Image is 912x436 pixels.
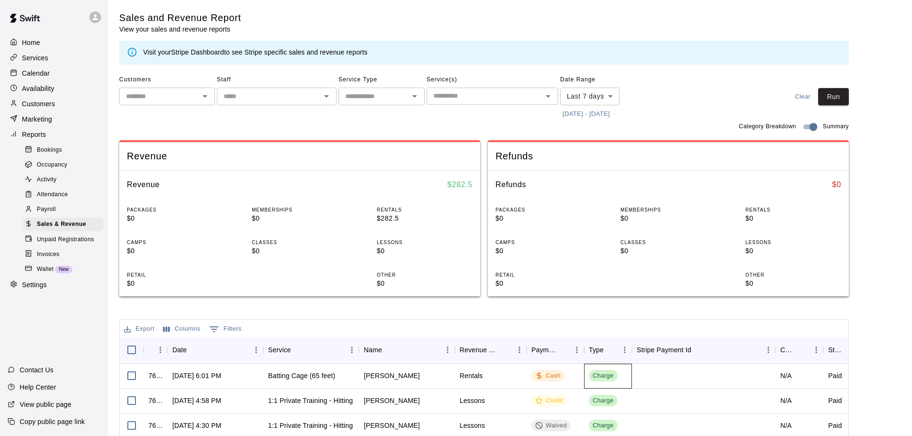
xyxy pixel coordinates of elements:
p: CAMPS [495,239,591,246]
p: PACKAGES [495,206,591,213]
a: Settings [8,278,100,292]
div: Last 7 days [560,88,619,105]
div: N/A [780,396,792,405]
div: Aug 17, 2025, 4:30 PM [172,421,221,430]
h5: Sales and Revenue Report [119,11,241,24]
button: Open [320,89,333,103]
div: Name [359,336,455,363]
span: Staff [217,72,337,88]
button: Run [818,88,849,106]
div: Batting Cage (65 feet) [268,371,335,380]
p: Customers [22,99,55,109]
p: CAMPS [127,239,223,246]
button: Select columns [161,322,203,336]
a: Activity [23,173,108,188]
button: [DATE] - [DATE] [560,107,612,122]
p: RENTALS [745,206,841,213]
button: Menu [809,343,823,357]
div: Coupon [776,336,823,363]
div: 766905 [148,371,163,380]
span: Service(s) [427,72,558,88]
div: Aug 20, 2025, 6:01 PM [172,371,221,380]
span: New [55,267,72,272]
button: Open [408,89,421,103]
span: Service Type [338,72,425,88]
p: LESSONS [745,239,841,246]
div: Paid [828,396,842,405]
p: $0 [620,246,716,256]
div: Status [823,336,871,363]
div: Service [268,336,291,363]
span: Attendance [37,190,68,200]
button: Sort [844,343,857,357]
a: Customers [8,97,100,111]
p: $0 [745,279,841,289]
a: Reports [8,127,100,142]
p: MEMBERSHIPS [252,206,348,213]
p: RETAIL [495,271,591,279]
div: Date [172,336,187,363]
button: Sort [556,343,570,357]
button: Export [122,322,157,336]
div: Attendance [23,188,104,201]
p: LESSONS [377,239,473,246]
button: Menu [249,343,263,357]
div: Payroll [23,203,104,216]
p: $0 [745,246,841,256]
div: Date [168,336,263,363]
a: Services [8,51,100,65]
button: Menu [153,343,168,357]
p: OTHER [377,271,473,279]
button: Clear [788,88,818,106]
div: Lessons [460,421,485,430]
p: Calendar [22,68,50,78]
a: Stripe Dashboard [171,48,224,56]
a: Occupancy [23,157,108,172]
p: Availability [22,84,55,93]
h6: Refunds [495,179,526,191]
p: PACKAGES [127,206,223,213]
div: Charge [593,421,614,430]
p: $0 [377,279,473,289]
div: Charge [593,371,614,380]
button: Menu [440,343,455,357]
button: Sort [499,343,512,357]
span: Summary [823,122,849,132]
div: Revenue Category [460,336,499,363]
p: View your sales and revenue reports [119,24,241,34]
span: Category Breakdown [739,122,796,132]
p: $0 [127,213,223,224]
span: Unpaid Registrations [37,235,94,245]
p: $0 [620,213,716,224]
div: 762665 [148,396,163,405]
div: Availability [8,81,100,96]
h6: $ 282.5 [447,179,473,191]
p: MEMBERSHIPS [620,206,716,213]
a: Calendar [8,66,100,80]
button: Sort [796,343,809,357]
a: Marketing [8,112,100,126]
div: Payment Method [531,336,556,363]
span: Date Range [560,72,644,88]
div: Visit your to see Stripe specific sales and revenue reports [143,47,368,58]
div: Activity [23,173,104,187]
p: CLASSES [620,239,716,246]
span: Bookings [37,145,62,155]
a: Unpaid Registrations [23,232,108,247]
button: Open [198,89,212,103]
div: Type [589,336,604,363]
a: Payroll [23,202,108,217]
div: Credit [535,396,563,405]
span: Sales & Revenue [37,220,86,229]
span: Refunds [495,150,841,163]
span: Payroll [37,205,56,214]
button: Open [541,89,555,103]
p: $0 [252,213,348,224]
div: Type [584,336,632,363]
div: Service [263,336,359,363]
div: Stripe Payment Id [637,336,691,363]
div: Invoices [23,248,104,261]
button: Sort [291,343,304,357]
button: Menu [761,343,776,357]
